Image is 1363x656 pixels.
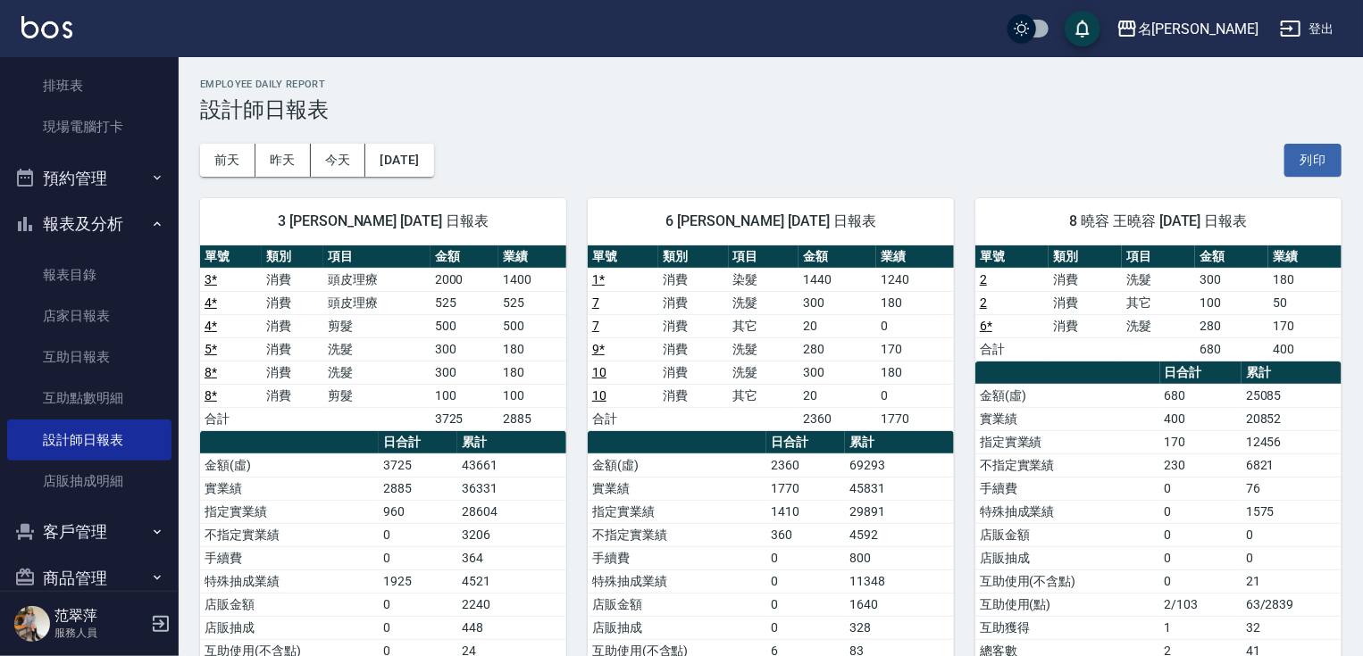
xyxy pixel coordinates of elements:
td: 4592 [845,523,954,546]
td: 525 [431,291,498,314]
td: 1925 [379,569,457,593]
td: 金額(虛) [200,453,379,477]
button: 登出 [1273,12,1342,46]
th: 日合計 [1160,361,1242,385]
td: 特殊抽成業績 [975,500,1160,523]
td: 0 [1242,546,1342,569]
td: 消費 [658,268,729,291]
td: 680 [1195,337,1268,361]
a: 2 [980,272,987,286]
td: 消費 [262,291,323,314]
td: 其它 [729,314,799,337]
td: 2/103 [1160,593,1242,616]
td: 剪髮 [323,314,431,337]
td: 頭皮理療 [323,268,431,291]
td: 2240 [457,593,566,616]
td: 0 [379,523,457,546]
td: 消費 [658,361,729,384]
td: 0 [1160,546,1242,569]
td: 36331 [457,477,566,500]
td: 店販金額 [588,593,766,616]
td: 300 [1195,268,1268,291]
td: 180 [876,361,954,384]
td: 12456 [1242,430,1342,453]
th: 金額 [1195,245,1268,269]
a: 10 [592,388,606,403]
td: 20 [799,314,876,337]
td: 指定實業績 [588,500,766,523]
button: 前天 [200,144,255,177]
td: 特殊抽成業績 [588,569,766,593]
td: 消費 [262,361,323,384]
td: 50 [1268,291,1342,314]
button: 報表及分析 [7,201,171,247]
td: 11348 [845,569,954,593]
p: 服務人員 [54,625,146,641]
th: 金額 [431,245,498,269]
td: 2000 [431,268,498,291]
td: 360 [766,523,845,546]
td: 1770 [766,477,845,500]
td: 3725 [379,453,457,477]
th: 項目 [323,245,431,269]
td: 1440 [799,268,876,291]
span: 6 [PERSON_NAME] [DATE] 日報表 [609,212,932,230]
td: 0 [1160,477,1242,500]
td: 剪髮 [323,384,431,407]
button: save [1065,11,1100,46]
td: 1240 [876,268,954,291]
td: 金額(虛) [975,384,1160,407]
td: 消費 [658,291,729,314]
td: 合計 [975,337,1049,361]
td: 特殊抽成業績 [200,569,379,593]
td: 3725 [431,407,498,430]
td: 洗髮 [729,291,799,314]
td: 280 [1195,314,1268,337]
th: 類別 [262,245,323,269]
td: 互助使用(點) [975,593,1160,616]
img: Logo [21,16,72,38]
th: 單號 [200,245,262,269]
th: 累計 [1242,361,1342,385]
td: 指定實業績 [200,500,379,523]
th: 類別 [1049,245,1122,269]
td: 消費 [658,314,729,337]
td: 0 [766,593,845,616]
td: 實業績 [588,477,766,500]
td: 1410 [766,500,845,523]
td: 消費 [1049,268,1122,291]
td: 76 [1242,477,1342,500]
td: 0 [766,616,845,639]
button: 商品管理 [7,555,171,602]
td: 69293 [845,453,954,477]
td: 100 [431,384,498,407]
td: 消費 [262,384,323,407]
td: 實業績 [975,407,1160,430]
td: 680 [1160,384,1242,407]
td: 0 [876,314,954,337]
th: 業績 [876,245,954,269]
a: 現場電腦打卡 [7,106,171,147]
td: 互助使用(不含點) [975,569,1160,593]
td: 170 [876,337,954,361]
button: 預約管理 [7,155,171,202]
table: a dense table [588,245,954,431]
td: 1640 [845,593,954,616]
td: 29891 [845,500,954,523]
td: 消費 [658,337,729,361]
a: 報表目錄 [7,254,171,295]
td: 消費 [1049,291,1122,314]
button: 客戶管理 [7,509,171,555]
td: 洗髮 [323,361,431,384]
td: 180 [498,337,566,361]
td: 0 [1160,500,1242,523]
button: 列印 [1284,144,1342,177]
td: 2885 [379,477,457,500]
td: 3206 [457,523,566,546]
th: 單號 [588,245,658,269]
td: 消費 [262,268,323,291]
td: 45831 [845,477,954,500]
td: 不指定實業績 [200,523,379,546]
td: 消費 [262,314,323,337]
a: 店家日報表 [7,295,171,336]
